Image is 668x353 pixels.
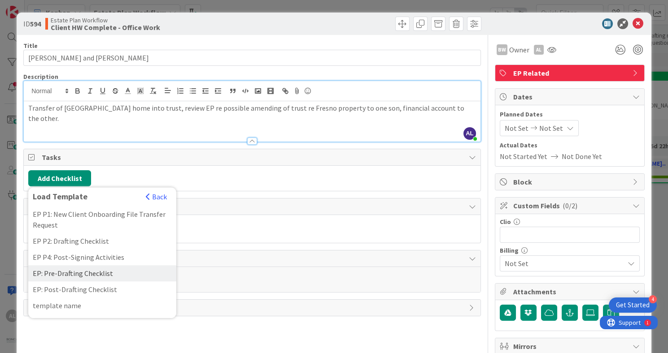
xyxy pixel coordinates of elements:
span: Support [19,1,41,12]
div: Get Started [616,301,650,310]
button: Add Checklist [28,170,91,186]
span: Not Started Yet [500,151,547,162]
span: Links [42,201,464,212]
span: Not Set [505,258,624,269]
b: Client HW Complete - Office Work [51,24,160,31]
span: Actual Dates [500,141,640,150]
div: AL [534,45,544,55]
div: EP: Pre-Drafting Checklist [28,265,176,281]
span: Not Done Yet [562,151,602,162]
div: Billing [500,247,640,254]
div: 4 [649,295,657,303]
div: template name [28,297,176,314]
div: BW [497,44,507,55]
span: EP Related [513,68,628,78]
div: 1 [47,4,49,11]
span: ID [23,18,41,29]
span: Comments [42,253,464,264]
span: Custom Fields [513,200,628,211]
span: Not Set [539,123,563,133]
span: Description [23,73,58,81]
label: Title [23,42,38,50]
span: Owner [509,44,529,55]
button: Back [145,192,167,202]
span: AL [463,127,476,140]
div: EP P1: New Client Onboarding File Transfer Request [28,206,176,233]
span: History [42,302,464,313]
div: Open Get Started checklist, remaining modules: 4 [609,297,657,313]
div: Load Template [33,192,141,202]
span: Planned Dates [500,110,640,119]
span: Not Set [505,123,528,133]
div: EP: Post-Drafting Checklist [28,281,176,297]
div: Clio [500,219,640,225]
p: Transfer of [GEOGRAPHIC_DATA] home into trust, review EP re possible amending of trust re Fresno ... [28,103,476,123]
b: 594 [30,19,41,28]
span: Attachments [513,286,628,297]
span: ( 0/2 ) [563,201,577,210]
span: Tasks [42,152,464,163]
span: Dates [513,91,628,102]
span: Block [513,176,628,187]
input: type card name here... [23,50,481,66]
div: EP P2: Drafting Checklist [28,233,176,249]
div: EP P4: Post-Signing Activities [28,249,176,265]
span: Estate Plan Workflow [51,17,160,24]
span: Mirrors [513,341,628,352]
